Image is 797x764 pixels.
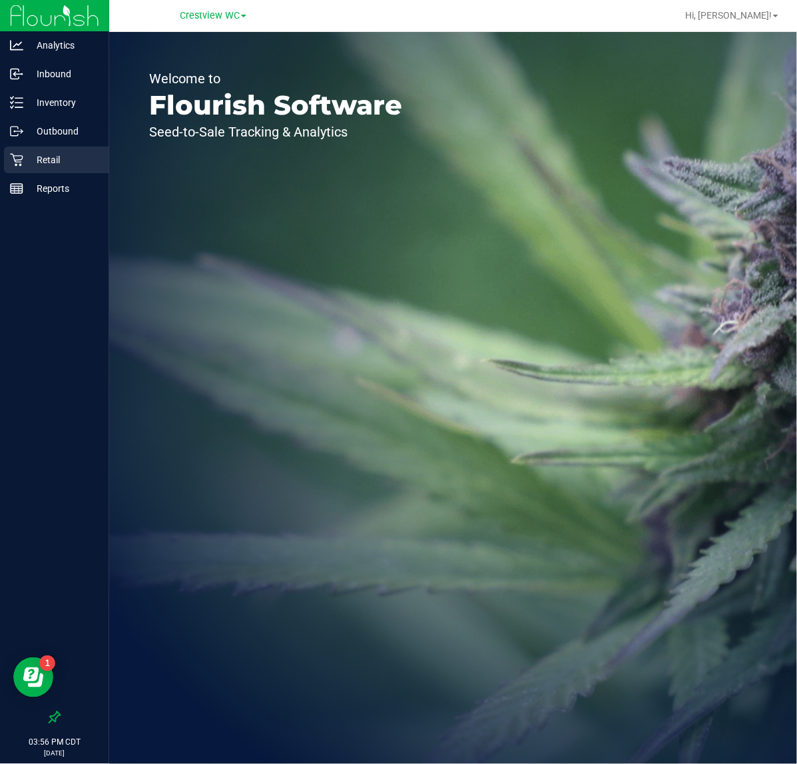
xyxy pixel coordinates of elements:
p: Welcome to [149,72,402,85]
p: Inbound [23,66,103,82]
p: [DATE] [6,748,103,758]
iframe: Resource center unread badge [39,655,55,671]
p: Retail [23,152,103,168]
p: Reports [23,181,103,196]
iframe: Resource center [13,657,53,697]
inline-svg: Outbound [10,125,23,138]
inline-svg: Analytics [10,39,23,52]
p: 03:56 PM CDT [6,736,103,748]
inline-svg: Reports [10,182,23,195]
inline-svg: Inventory [10,96,23,109]
p: Inventory [23,95,103,111]
inline-svg: Inbound [10,67,23,81]
label: Pin the sidebar to full width on large screens [48,711,61,724]
p: Seed-to-Sale Tracking & Analytics [149,125,402,139]
inline-svg: Retail [10,153,23,167]
span: Crestview WC [180,10,240,21]
p: Flourish Software [149,92,402,119]
span: Hi, [PERSON_NAME]! [685,10,772,21]
p: Analytics [23,37,103,53]
p: Outbound [23,123,103,139]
